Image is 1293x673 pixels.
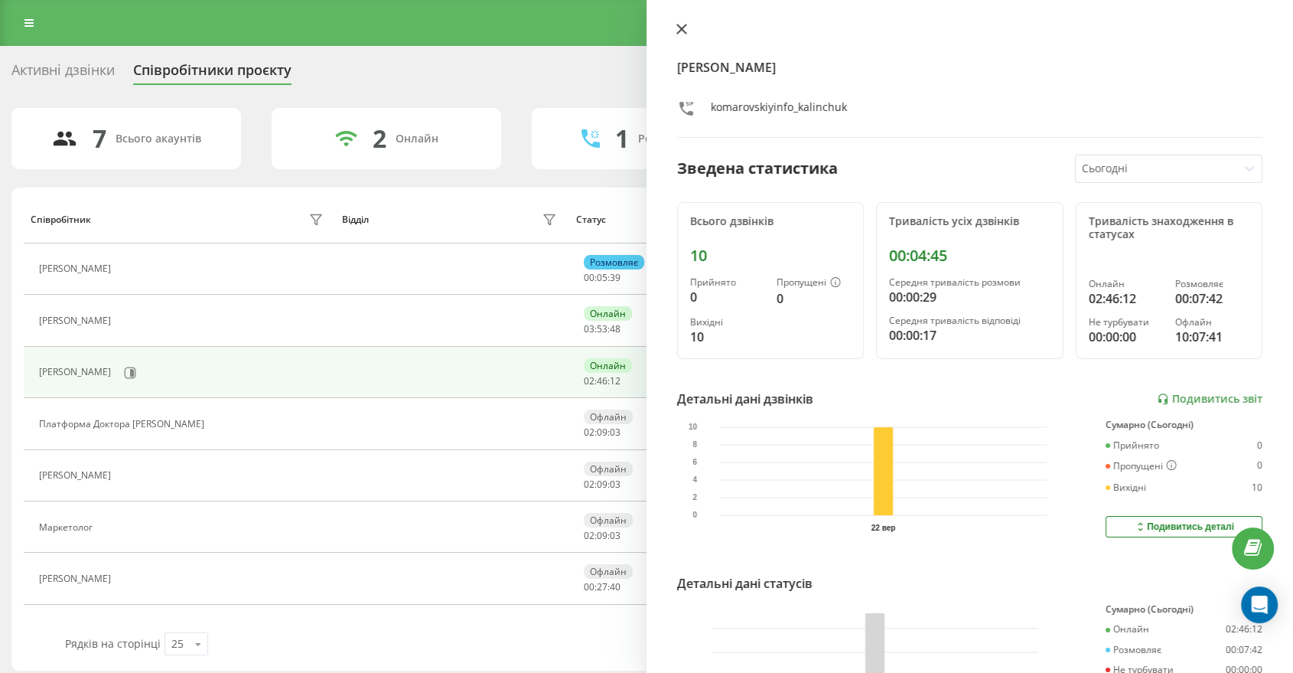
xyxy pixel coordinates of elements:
div: Співробітник [31,214,91,225]
div: [PERSON_NAME] [39,367,115,377]
div: Прийнято [1106,440,1159,451]
div: Середня тривалість відповіді [889,315,1050,326]
div: 10 [1252,482,1262,493]
span: 02 [584,478,594,491]
span: 09 [597,478,607,491]
span: 00 [584,580,594,593]
div: 02:46:12 [1089,289,1163,308]
div: Офлайн [584,410,633,424]
span: 02 [584,529,594,542]
div: [PERSON_NAME] [39,573,115,584]
div: Сумарно (Сьогодні) [1106,604,1262,615]
span: Рядків на сторінці [65,636,161,651]
div: Платформа Доктора [PERSON_NAME] [39,419,208,430]
div: Детальні дані статусів [677,574,813,593]
div: Вихідні [1106,482,1146,493]
div: Розмовляють [638,132,712,145]
div: [PERSON_NAME] [39,315,115,326]
text: 10 [689,423,698,432]
div: Офлайн [584,513,633,528]
div: : : [584,324,620,335]
div: Співробітники проєкту [133,62,291,86]
div: [PERSON_NAME] [39,470,115,481]
span: 46 [597,374,607,387]
div: Вихідні [690,317,764,328]
div: Сумарно (Сьогодні) [1106,420,1262,430]
div: Онлайн [584,306,632,321]
div: [PERSON_NAME] [39,263,115,274]
div: 00:00:00 [1089,328,1163,346]
div: 0 [1257,440,1262,451]
div: Онлайн [1106,624,1149,635]
div: : : [584,376,620,387]
span: 48 [610,322,620,335]
span: 39 [610,271,620,284]
div: Розмовляє [1175,279,1249,289]
div: Пропущені [1106,460,1177,472]
div: 02:46:12 [1226,624,1262,635]
span: 40 [610,580,620,593]
div: 10:07:41 [1175,328,1249,346]
div: : : [584,273,620,283]
div: Тривалість усіх дзвінків [889,215,1050,228]
span: 03 [610,426,620,439]
span: 09 [597,529,607,542]
div: Онлайн [396,132,438,145]
span: 03 [610,529,620,542]
span: 03 [610,478,620,491]
div: Онлайн [1089,279,1163,289]
div: Офлайн [584,462,633,476]
div: 10 [690,328,764,346]
span: 02 [584,426,594,439]
div: Зведена статистика [677,157,838,180]
div: 00:00:17 [889,326,1050,345]
div: Не турбувати [1089,317,1163,328]
div: Маркетолог [39,522,96,533]
h4: [PERSON_NAME] [677,58,1262,77]
div: : : [584,479,620,490]
div: Онлайн [584,358,632,373]
div: 00:00:29 [889,288,1050,306]
span: 05 [597,271,607,284]
div: Пропущені [777,277,851,289]
div: Статус [576,214,606,225]
div: Open Intercom Messenger [1241,586,1278,623]
span: 12 [610,374,620,387]
div: Розмовляє [584,255,644,270]
div: Подивитись деталі [1134,521,1234,533]
div: : : [584,582,620,593]
span: 27 [597,580,607,593]
text: 6 [693,459,698,467]
text: 22 вер [871,524,896,532]
div: 0 [690,288,764,306]
div: Прийнято [690,277,764,288]
text: 8 [693,441,698,449]
span: 00 [584,271,594,284]
div: : : [584,427,620,438]
div: Всього акаунтів [116,132,201,145]
span: 09 [597,426,607,439]
text: 2 [693,494,698,502]
div: 10 [690,247,851,265]
div: 00:07:42 [1226,645,1262,655]
div: 1 [615,124,629,153]
span: 02 [584,374,594,387]
div: : : [584,531,620,541]
div: Тривалість знаходження в статусах [1089,215,1249,241]
span: 03 [584,322,594,335]
div: 2 [373,124,386,153]
div: 00:07:42 [1175,289,1249,308]
div: Середня тривалість розмови [889,277,1050,288]
div: 00:04:45 [889,247,1050,265]
div: 0 [777,289,851,308]
div: 0 [1257,460,1262,472]
div: 25 [171,636,184,652]
span: 53 [597,322,607,335]
text: 4 [693,476,698,485]
div: Розмовляє [1106,645,1161,655]
div: Офлайн [584,564,633,579]
button: Подивитись деталі [1106,516,1262,537]
div: 7 [93,124,106,153]
div: komarovskiyinfo_kalinchuk [711,100,847,122]
div: Офлайн [1175,317,1249,328]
